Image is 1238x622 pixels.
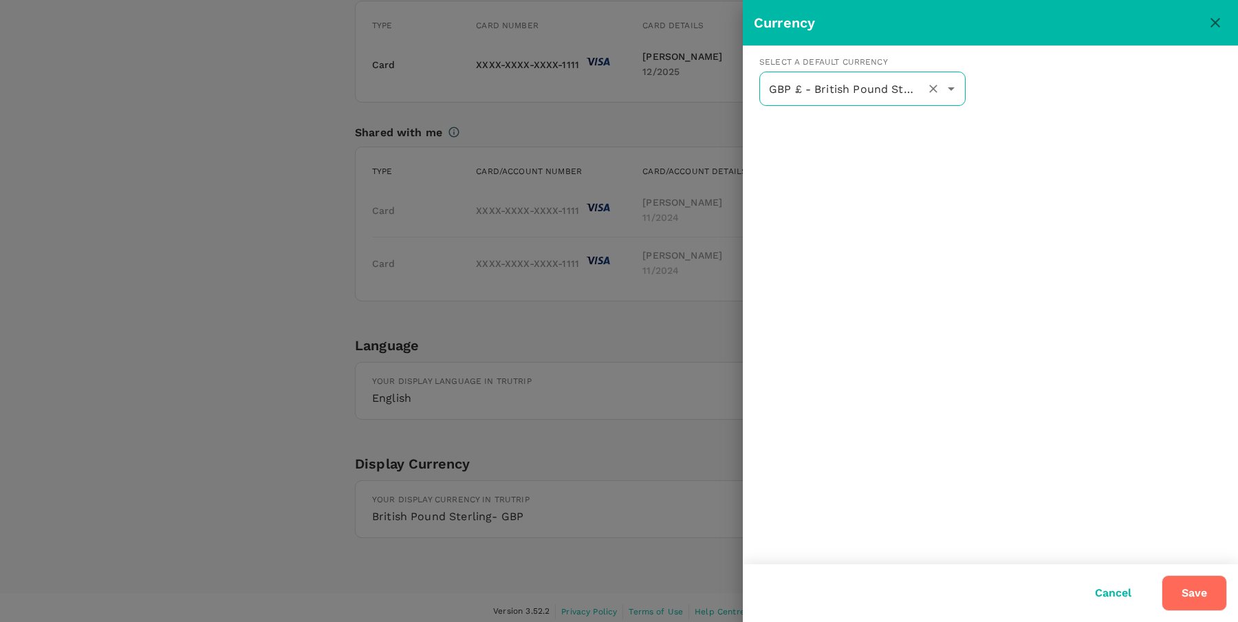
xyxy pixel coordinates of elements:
button: Save [1162,575,1227,611]
button: Open [942,79,961,98]
button: close [1204,11,1227,34]
button: Clear [924,79,943,98]
div: Currency [754,12,1204,34]
button: Cancel [1076,576,1151,610]
span: Select a default currency [759,57,888,67]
